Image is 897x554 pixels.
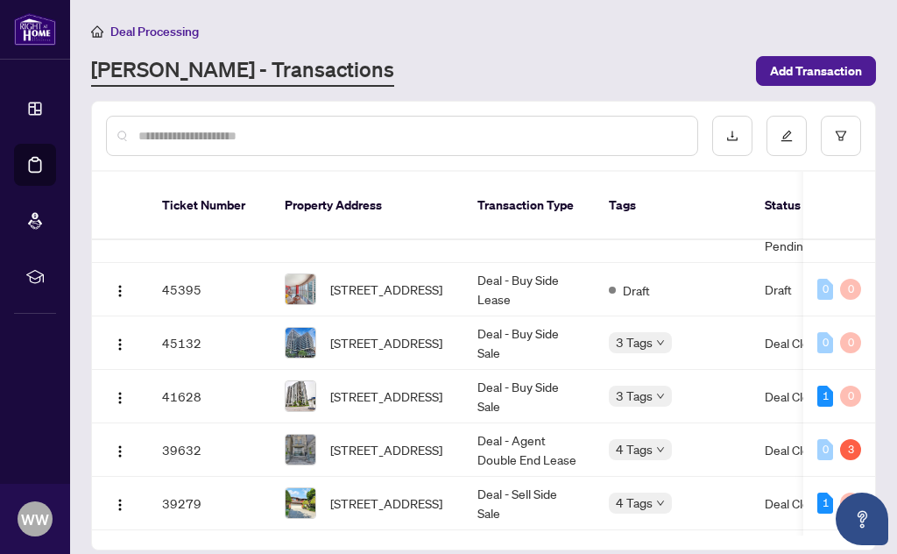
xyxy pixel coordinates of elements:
[770,57,862,85] span: Add Transaction
[751,477,882,530] td: Deal Closed
[113,444,127,458] img: Logo
[835,130,847,142] span: filter
[91,25,103,38] span: home
[817,493,833,514] div: 1
[751,316,882,370] td: Deal Closed
[751,263,882,316] td: Draft
[463,370,595,423] td: Deal - Buy Side Sale
[751,172,882,240] th: Status
[106,329,134,357] button: Logo
[113,337,127,352] img: Logo
[330,440,442,459] span: [STREET_ADDRESS]
[110,24,199,39] span: Deal Processing
[330,494,442,513] span: [STREET_ADDRESS]
[113,498,127,512] img: Logo
[751,423,882,477] td: Deal Closed
[330,387,442,406] span: [STREET_ADDRESS]
[656,445,665,454] span: down
[91,55,394,87] a: [PERSON_NAME] - Transactions
[616,386,653,406] span: 3 Tags
[106,275,134,303] button: Logo
[330,333,442,352] span: [STREET_ADDRESS]
[840,439,861,460] div: 3
[286,274,315,304] img: thumbnail-img
[751,370,882,423] td: Deal Closed
[840,279,861,300] div: 0
[148,316,271,370] td: 45132
[148,370,271,423] td: 41628
[595,172,751,240] th: Tags
[148,263,271,316] td: 45395
[106,489,134,517] button: Logo
[330,280,442,299] span: [STREET_ADDRESS]
[780,130,793,142] span: edit
[726,130,738,142] span: download
[113,391,127,405] img: Logo
[463,316,595,370] td: Deal - Buy Side Sale
[21,508,49,531] span: WW
[106,436,134,464] button: Logo
[756,56,876,86] button: Add Transaction
[817,439,833,460] div: 0
[463,423,595,477] td: Deal - Agent Double End Lease
[840,493,861,514] div: 0
[271,172,463,240] th: Property Address
[616,493,653,513] span: 4 Tags
[840,386,861,407] div: 0
[286,435,315,465] img: thumbnail-img
[463,172,595,240] th: Transaction Type
[656,338,665,347] span: down
[463,477,595,530] td: Deal - Sell Side Sale
[840,332,861,353] div: 0
[286,381,315,411] img: thumbnail-img
[106,382,134,410] button: Logo
[766,116,807,156] button: edit
[821,116,861,156] button: filter
[656,392,665,401] span: down
[836,493,888,545] button: Open asap
[817,279,833,300] div: 0
[817,332,833,353] div: 0
[148,172,271,240] th: Ticket Number
[712,116,752,156] button: download
[14,13,56,46] img: logo
[656,499,665,508] span: down
[148,477,271,530] td: 39279
[817,386,833,407] div: 1
[616,439,653,459] span: 4 Tags
[616,332,653,352] span: 3 Tags
[463,263,595,316] td: Deal - Buy Side Lease
[623,281,650,300] span: Draft
[148,423,271,477] td: 39632
[113,284,127,298] img: Logo
[286,488,315,518] img: thumbnail-img
[286,328,315,358] img: thumbnail-img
